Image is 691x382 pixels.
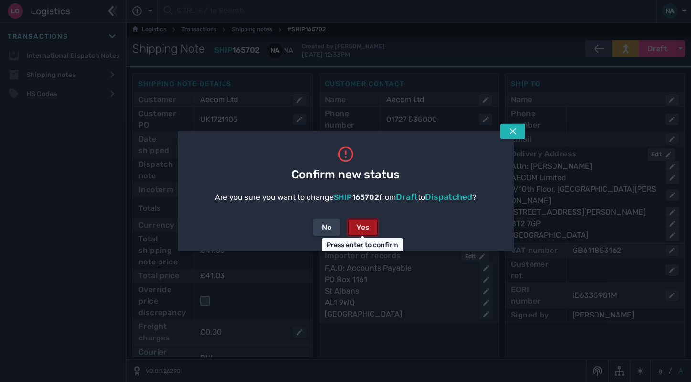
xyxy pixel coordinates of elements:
span: Dispatched [425,191,472,202]
button: Tap escape key to close [500,123,525,139]
span: SHIP [334,192,352,201]
span: Draft [396,191,418,202]
span: Confirm new status [291,165,400,183]
button: Yes [348,218,378,236]
div: Are you sure you want to change from to ? [215,190,477,203]
div: Yes [356,221,370,233]
div: No [322,221,331,233]
button: No [313,218,340,236]
div: Press enter to confirm [322,238,403,251]
span: 165702 [352,192,379,201]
